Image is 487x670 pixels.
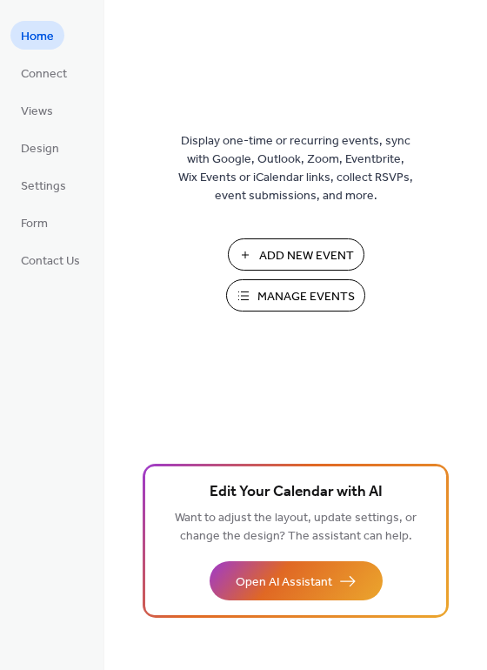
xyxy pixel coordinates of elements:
span: Open AI Assistant [236,573,332,592]
span: Contact Us [21,252,80,271]
span: Home [21,28,54,46]
span: Edit Your Calendar with AI [210,480,383,505]
a: Connect [10,58,77,87]
a: Home [10,21,64,50]
span: Design [21,140,59,158]
span: Connect [21,65,67,84]
a: Settings [10,171,77,199]
span: Want to adjust the layout, update settings, or change the design? The assistant can help. [175,506,417,548]
span: Form [21,215,48,233]
span: Views [21,103,53,121]
span: Manage Events [257,288,355,306]
span: Settings [21,178,66,196]
span: Display one-time or recurring events, sync with Google, Outlook, Zoom, Eventbrite, Wix Events or ... [178,132,413,205]
a: Form [10,208,58,237]
a: Views [10,96,63,124]
a: Contact Us [10,245,90,274]
button: Add New Event [228,238,364,271]
a: Design [10,133,70,162]
span: Add New Event [259,247,354,265]
button: Open AI Assistant [210,561,383,600]
button: Manage Events [226,279,365,312]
